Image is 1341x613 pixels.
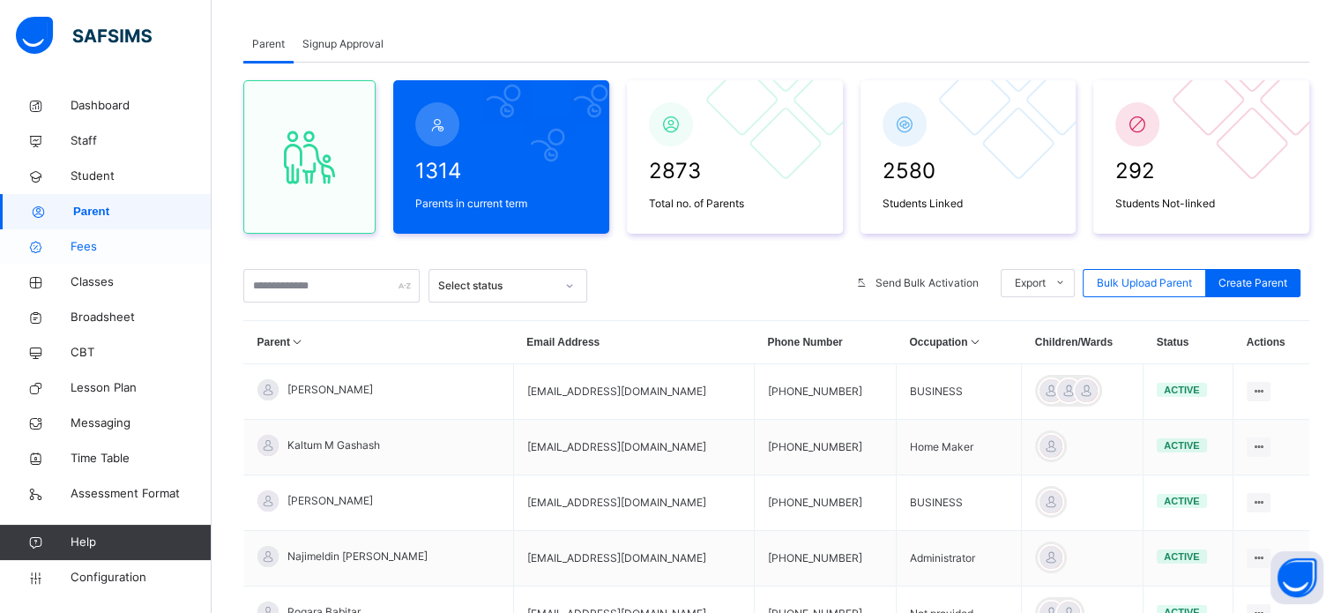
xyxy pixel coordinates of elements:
[513,420,754,475] td: [EMAIL_ADDRESS][DOMAIN_NAME]
[967,336,982,348] i: Sort in Ascending Order
[1164,440,1199,451] span: active
[754,531,896,587] td: [PHONE_NUMBER]
[302,36,384,52] span: Signup Approval
[1164,385,1199,395] span: active
[896,321,1021,364] th: Occupation
[754,321,896,364] th: Phone Number
[71,534,211,551] span: Help
[896,420,1021,475] td: Home Maker
[287,382,373,398] span: [PERSON_NAME]
[1233,321,1309,364] th: Actions
[71,344,212,362] span: CBT
[71,569,211,587] span: Configuration
[1270,551,1323,604] button: Open asap
[896,364,1021,420] td: BUSINESS
[513,531,754,587] td: [EMAIL_ADDRESS][DOMAIN_NAME]
[16,17,152,54] img: safsims
[71,132,212,150] span: Staff
[1097,275,1192,291] span: Bulk Upload Parent
[1218,275,1287,291] span: Create Parent
[287,493,373,509] span: [PERSON_NAME]
[287,437,380,453] span: Kaltum M Gashash
[883,196,1054,212] span: Students Linked
[252,36,285,52] span: Parent
[290,336,305,348] i: Sort in Ascending Order
[71,238,212,256] span: Fees
[71,379,212,397] span: Lesson Plan
[71,97,212,115] span: Dashboard
[513,475,754,531] td: [EMAIL_ADDRESS][DOMAIN_NAME]
[71,485,212,503] span: Assessment Format
[244,321,514,364] th: Parent
[513,321,754,364] th: Email Address
[1115,196,1287,212] span: Students Not-linked
[1144,321,1233,364] th: Status
[438,278,555,294] div: Select status
[1015,275,1046,291] span: Export
[71,273,212,291] span: Classes
[71,415,212,432] span: Messaging
[875,275,979,291] span: Send Bulk Activation
[649,196,821,212] span: Total no. of Parents
[1022,321,1144,364] th: Children/Wards
[896,475,1021,531] td: BUSINESS
[1115,155,1287,187] span: 292
[883,155,1054,187] span: 2580
[1164,496,1199,506] span: active
[415,196,587,212] span: Parents in current term
[754,420,896,475] td: [PHONE_NUMBER]
[71,309,212,326] span: Broadsheet
[287,549,428,564] span: Najimeldin [PERSON_NAME]
[71,168,212,185] span: Student
[1164,551,1199,562] span: active
[513,364,754,420] td: [EMAIL_ADDRESS][DOMAIN_NAME]
[71,450,212,467] span: Time Table
[415,155,587,187] span: 1314
[754,364,896,420] td: [PHONE_NUMBER]
[896,531,1021,587] td: Administrator
[73,203,212,221] span: Parent
[754,475,896,531] td: [PHONE_NUMBER]
[649,155,821,187] span: 2873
